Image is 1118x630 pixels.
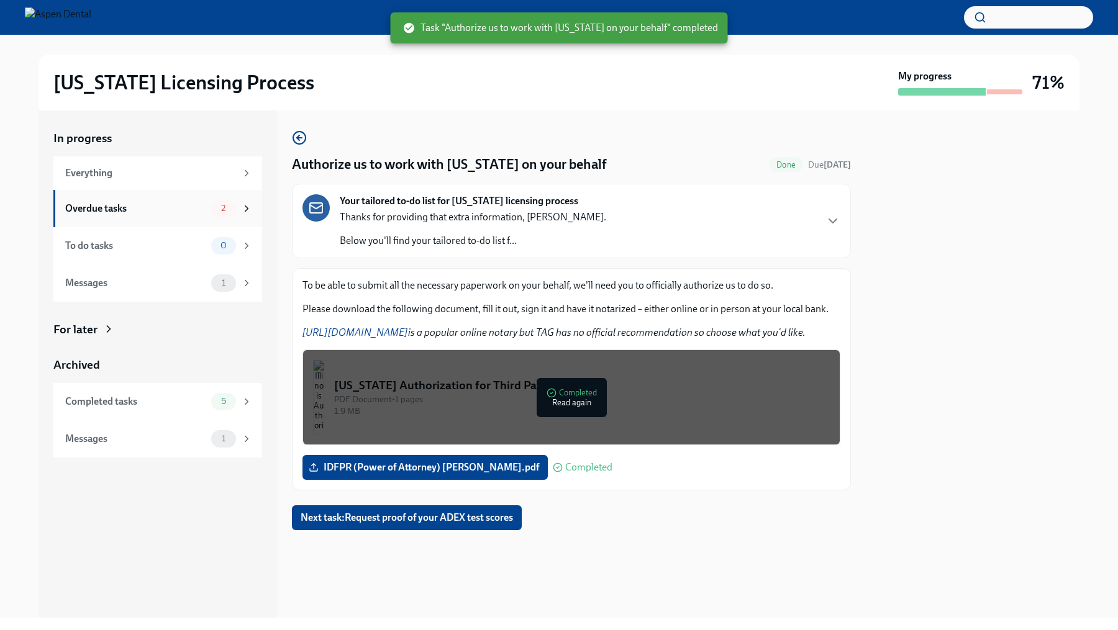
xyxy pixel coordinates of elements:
[824,160,851,170] strong: [DATE]
[292,155,607,174] h4: Authorize us to work with [US_STATE] on your behalf
[302,326,408,338] a: [URL][DOMAIN_NAME]
[214,204,233,213] span: 2
[302,302,840,316] p: Please download the following document, fill it out, sign it and have it notarized – either onlin...
[302,326,806,338] em: is a popular online notary but TAG has no official recommendation so choose what you'd like.
[340,234,606,248] p: Below you'll find your tailored to-do list f...
[65,395,206,408] div: Completed tasks
[898,70,952,83] strong: My progress
[25,7,91,27] img: Aspen Dental
[53,156,262,190] a: Everything
[565,462,612,472] span: Completed
[65,432,206,446] div: Messages
[302,349,840,445] button: [US_STATE] Authorization for Third Party ContactPDF Document•1 pages1.9 MBCompletedRead again
[53,190,262,227] a: Overdue tasks2
[53,383,262,420] a: Completed tasks5
[313,360,324,434] img: Illinois Authorization for Third Party Contact
[65,202,206,215] div: Overdue tasks
[213,241,234,250] span: 0
[1032,71,1065,94] h3: 71%
[340,210,606,224] p: Thanks for providing that extra information, [PERSON_NAME].
[334,405,830,417] div: 1.9 MB
[334,394,830,405] div: PDF Document • 1 pages
[53,357,262,373] a: Archived
[65,166,236,180] div: Everything
[214,278,233,287] span: 1
[340,194,578,208] strong: Your tailored to-do list for [US_STATE] licensing process
[65,239,206,253] div: To do tasks
[769,160,803,169] span: Done
[214,434,233,443] span: 1
[808,159,851,171] span: June 27th, 2025 10:00
[403,21,718,35] span: Task "Authorize us to work with [US_STATE] on your behalf" completed
[53,420,262,457] a: Messages1
[808,160,851,170] span: Due
[334,377,830,394] div: [US_STATE] Authorization for Third Party Contact
[53,264,262,302] a: Messages1
[214,397,234,406] span: 5
[311,461,539,474] span: IDFPR (Power of Attorney) [PERSON_NAME].pdf
[301,511,513,524] span: Next task : Request proof of your ADEX test scores
[292,505,522,530] button: Next task:Request proof of your ADEX test scores
[53,130,262,146] a: In progress
[53,322,262,338] a: For later
[53,227,262,264] a: To do tasks0
[53,322,98,338] div: For later
[302,455,548,480] label: IDFPR (Power of Attorney) [PERSON_NAME].pdf
[302,279,840,292] p: To be able to submit all the necessary paperwork on your behalf, we'll need you to officially aut...
[53,70,314,95] h2: [US_STATE] Licensing Process
[65,276,206,290] div: Messages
